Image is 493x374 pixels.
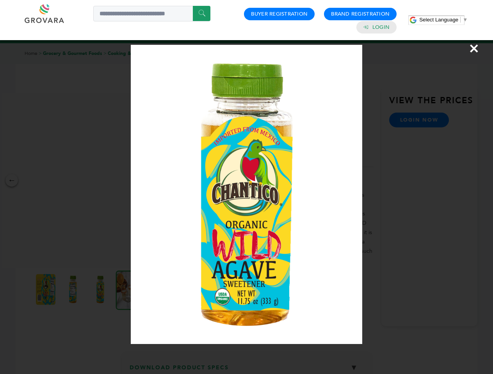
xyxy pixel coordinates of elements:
a: Buyer Registration [251,11,308,18]
a: Brand Registration [331,11,390,18]
a: Login [372,24,390,31]
span: × [469,37,479,59]
span: Select Language [419,17,458,23]
a: Select Language​ [419,17,468,23]
input: Search a product or brand... [93,6,210,21]
span: ▼ [463,17,468,23]
img: Image Preview [131,45,362,344]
